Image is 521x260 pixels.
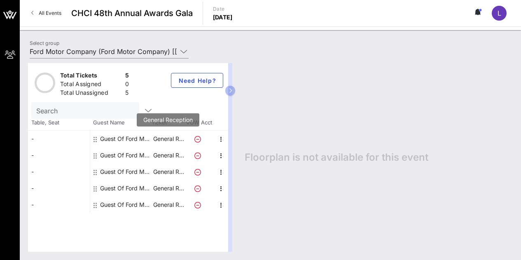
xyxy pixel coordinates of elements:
a: All Events [26,7,66,20]
span: VOW Acct [185,119,213,127]
div: 5 [125,89,129,99]
p: General R… [152,197,185,213]
p: General R… [152,131,185,147]
div: Total Tickets [60,71,122,82]
p: General R… [152,147,185,164]
div: - [28,197,90,213]
p: Date [213,5,233,13]
div: Guest Of Ford Motor Company [100,197,152,213]
span: CHCI 48th Annual Awards Gala [71,7,193,19]
p: [DATE] [213,13,233,21]
div: - [28,180,90,197]
span: Ticket [152,119,185,127]
span: L [498,9,501,17]
div: Total Assigned [60,80,122,90]
div: Guest Of Ford Motor Company [100,131,152,147]
button: Need Help? [171,73,223,88]
label: Select group [30,40,59,46]
div: Total Unassigned [60,89,122,99]
div: L [492,6,507,21]
div: - [28,147,90,164]
span: All Events [39,10,61,16]
p: General R… [152,164,185,180]
div: Guest Of Ford Motor Company [100,164,152,180]
div: - [28,131,90,147]
span: Table, Seat [28,119,90,127]
p: General R… [152,180,185,197]
div: - [28,164,90,180]
div: 5 [125,71,129,82]
span: Floorplan is not available for this event [245,151,428,164]
div: Guest Of Ford Motor Company [100,147,152,164]
span: Guest Name [90,119,152,127]
div: Guest Of Ford Motor Company [100,180,152,197]
div: 0 [125,80,129,90]
span: Need Help? [178,77,216,84]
